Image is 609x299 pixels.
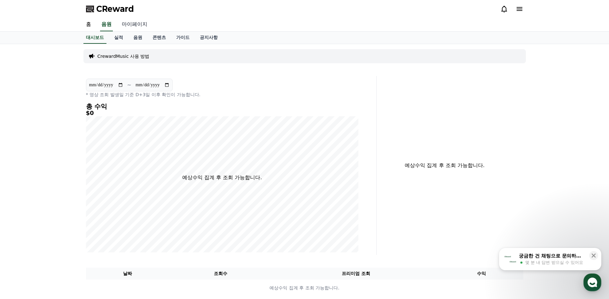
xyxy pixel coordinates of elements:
[86,103,358,110] h4: 총 수익
[182,174,262,181] p: 예상수익 집계 후 조회 가능합니다.
[100,18,113,31] a: 음원
[272,268,440,280] th: 프리미엄 조회
[83,32,106,44] a: 대시보드
[96,4,134,14] span: CReward
[171,32,195,44] a: 가이드
[86,91,358,98] p: * 영상 조회 발생일 기준 D+3일 이후 확인이 가능합니다.
[382,162,508,169] p: 예상수익 집계 후 조회 가능합니다.
[127,81,131,89] p: ~
[128,32,147,44] a: 음원
[86,4,134,14] a: CReward
[59,212,66,218] span: 대화
[82,203,123,218] a: 설정
[86,268,169,280] th: 날짜
[20,212,24,217] span: 홈
[2,203,42,218] a: 홈
[81,18,96,31] a: 홈
[109,32,128,44] a: 실적
[117,18,152,31] a: 마이페이지
[169,268,272,280] th: 조회수
[86,285,523,291] p: 예상수익 집계 후 조회 가능합니다.
[195,32,223,44] a: 공지사항
[42,203,82,218] a: 대화
[86,110,358,116] h5: $0
[440,268,523,280] th: 수익
[147,32,171,44] a: 콘텐츠
[98,53,150,59] a: CrewardMusic 사용 방법
[99,212,106,217] span: 설정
